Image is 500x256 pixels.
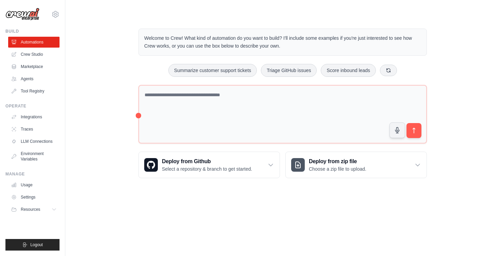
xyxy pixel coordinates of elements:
a: Agents [8,73,60,84]
button: Logout [5,239,60,251]
div: Manage [5,171,60,177]
a: Tool Registry [8,86,60,97]
a: Environment Variables [8,148,60,165]
h3: Deploy from Github [162,157,252,166]
span: Logout [30,242,43,248]
a: LLM Connections [8,136,60,147]
a: Crew Studio [8,49,60,60]
a: Usage [8,180,60,190]
a: Traces [8,124,60,135]
span: Resources [21,207,40,212]
p: Welcome to Crew! What kind of automation do you want to build? I'll include some examples if you'... [144,34,421,50]
div: Operate [5,103,60,109]
p: Choose a zip file to upload. [309,166,366,172]
a: Integrations [8,112,60,122]
a: Automations [8,37,60,48]
div: Build [5,29,60,34]
img: Logo [5,8,39,21]
a: Settings [8,192,60,203]
button: Score inbound leads [321,64,376,77]
button: Resources [8,204,60,215]
button: Summarize customer support tickets [168,64,257,77]
a: Marketplace [8,61,60,72]
button: Triage GitHub issues [261,64,317,77]
h3: Deploy from zip file [309,157,366,166]
p: Select a repository & branch to get started. [162,166,252,172]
